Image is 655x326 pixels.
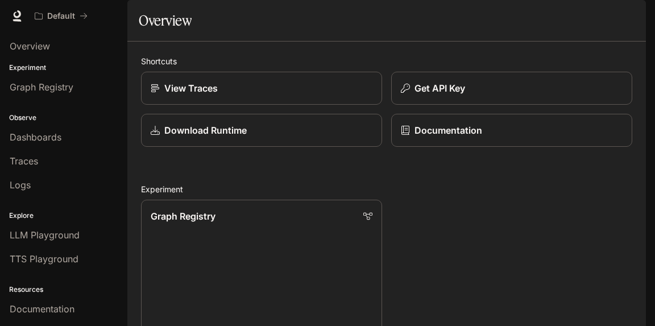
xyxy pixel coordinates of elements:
[164,123,247,137] p: Download Runtime
[141,114,382,147] a: Download Runtime
[164,81,218,95] p: View Traces
[30,5,93,27] button: All workspaces
[141,183,632,195] h2: Experiment
[414,123,482,137] p: Documentation
[139,9,192,32] h1: Overview
[391,114,632,147] a: Documentation
[391,72,632,105] button: Get API Key
[141,72,382,105] a: View Traces
[141,55,632,67] h2: Shortcuts
[151,209,215,223] p: Graph Registry
[414,81,465,95] p: Get API Key
[47,11,75,21] p: Default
